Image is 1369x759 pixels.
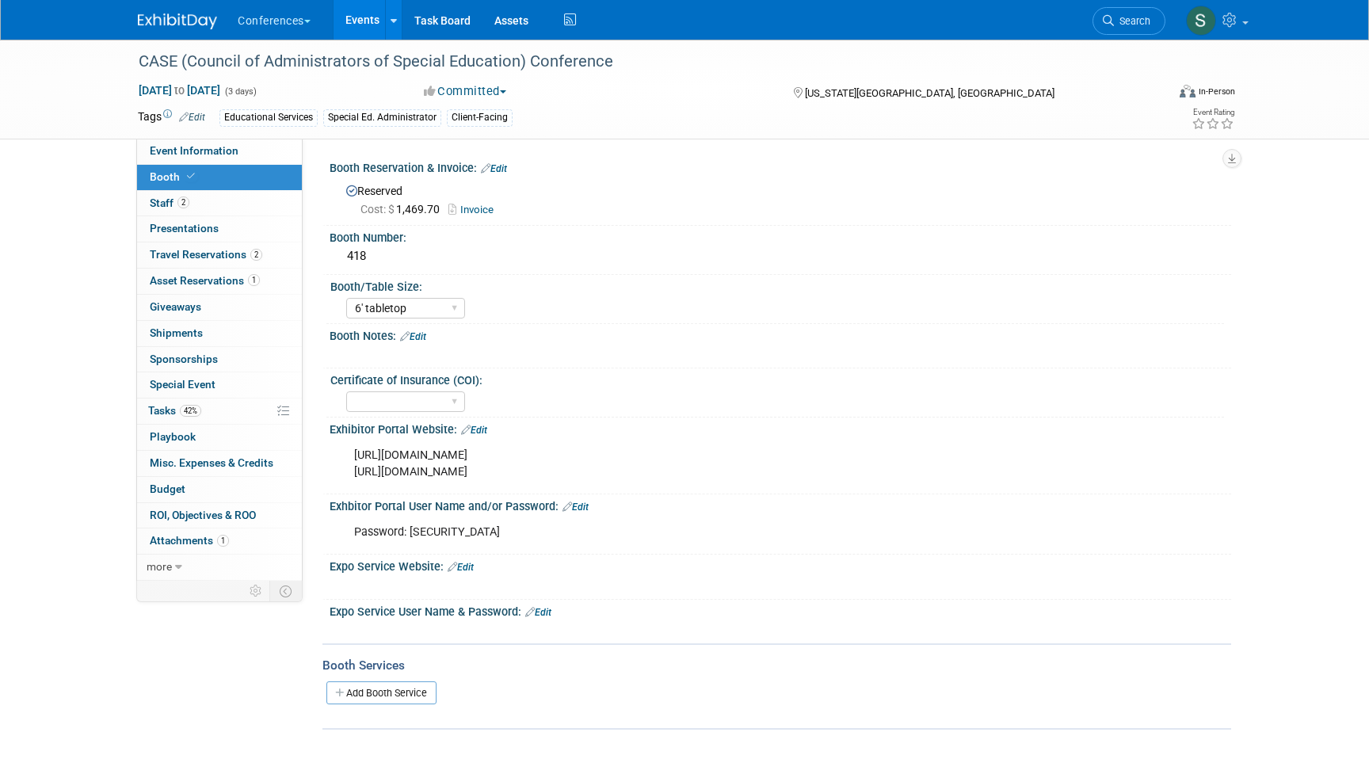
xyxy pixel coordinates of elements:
a: Budget [137,477,302,502]
a: Playbook [137,425,302,450]
a: Edit [481,163,507,174]
div: Event Rating [1192,109,1234,116]
span: 42% [180,405,201,417]
div: Expo Service User Name & Password: [330,600,1231,620]
div: Exhbitor Portal User Name and/or Password: [330,494,1231,515]
div: 418 [341,244,1219,269]
div: Event Format [1072,82,1235,106]
span: Attachments [150,534,229,547]
div: Booth Number: [330,226,1231,246]
div: [URL][DOMAIN_NAME] [URL][DOMAIN_NAME] [343,440,1057,487]
span: Booth [150,170,198,183]
a: Special Event [137,372,302,398]
a: Attachments1 [137,528,302,554]
img: Sophie Buffo [1186,6,1216,36]
img: Format-Inperson.png [1180,85,1195,97]
span: ROI, Objectives & ROO [150,509,256,521]
div: Booth Notes: [330,324,1231,345]
span: 1,469.70 [360,203,446,215]
div: Special Ed. Administrator [323,109,441,126]
span: Playbook [150,430,196,443]
span: Special Event [150,378,215,391]
div: Booth Reservation & Invoice: [330,156,1231,177]
span: Budget [150,482,185,495]
a: Edit [179,112,205,123]
a: Travel Reservations2 [137,242,302,268]
img: ExhibitDay [138,13,217,29]
td: Tags [138,109,205,127]
a: Edit [525,607,551,618]
a: Staff2 [137,191,302,216]
div: Reserved [341,179,1219,218]
div: Booth Services [322,657,1231,674]
a: Asset Reservations1 [137,269,302,294]
span: 1 [248,274,260,286]
a: Edit [448,562,474,573]
a: Edit [400,331,426,342]
a: ROI, Objectives & ROO [137,503,302,528]
span: Asset Reservations [150,274,260,287]
div: Expo Service Website: [330,555,1231,575]
a: Search [1093,7,1165,35]
span: 2 [250,249,262,261]
a: Booth [137,165,302,190]
a: more [137,555,302,580]
a: Tasks42% [137,399,302,424]
a: Misc. Expenses & Credits [137,451,302,476]
button: Committed [418,83,513,100]
div: Educational Services [219,109,318,126]
span: 2 [177,196,189,208]
span: Sponsorships [150,353,218,365]
a: Sponsorships [137,347,302,372]
div: Client-Facing [447,109,513,126]
span: (3 days) [223,86,257,97]
span: more [147,560,172,573]
td: Personalize Event Tab Strip [242,581,270,601]
div: Certificate of Insurance (COI): [330,368,1224,388]
span: Event Information [150,144,238,157]
span: Travel Reservations [150,248,262,261]
span: [DATE] [DATE] [138,83,221,97]
div: Booth/Table Size: [330,275,1224,295]
div: Password: [SECURITY_DATA] [343,517,1057,548]
a: Shipments [137,321,302,346]
a: Presentations [137,216,302,242]
i: Booth reservation complete [187,172,195,181]
a: Add Booth Service [326,681,437,704]
span: 1 [217,535,229,547]
span: Giveaways [150,300,201,313]
span: Shipments [150,326,203,339]
span: Misc. Expenses & Credits [150,456,273,469]
a: Edit [562,502,589,513]
div: In-Person [1198,86,1235,97]
div: CASE (Council of Administrators of Special Education) Conference [133,48,1142,76]
span: Staff [150,196,189,209]
div: Exhibitor Portal Website: [330,418,1231,438]
a: Invoice [448,204,501,215]
a: Giveaways [137,295,302,320]
a: Event Information [137,139,302,164]
a: Edit [461,425,487,436]
span: [US_STATE][GEOGRAPHIC_DATA], [GEOGRAPHIC_DATA] [805,87,1054,99]
span: to [172,84,187,97]
td: Toggle Event Tabs [270,581,303,601]
span: Presentations [150,222,219,235]
span: Cost: $ [360,203,396,215]
span: Search [1114,15,1150,27]
span: Tasks [148,404,201,417]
